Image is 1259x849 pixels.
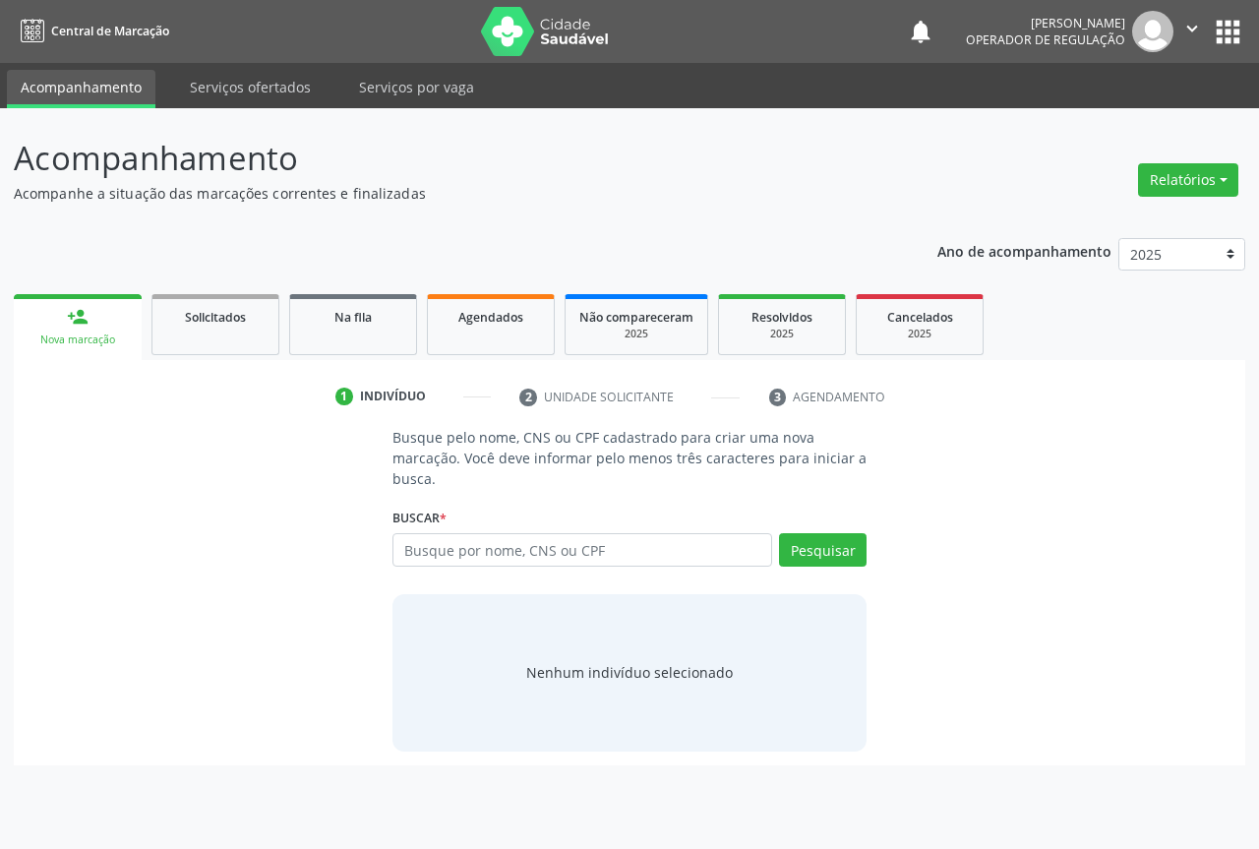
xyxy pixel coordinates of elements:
button: apps [1211,15,1245,49]
p: Acompanhe a situação das marcações correntes e finalizadas [14,183,875,204]
span: Não compareceram [579,309,693,326]
p: Ano de acompanhamento [937,238,1111,263]
button: Pesquisar [779,533,867,567]
span: Agendados [458,309,523,326]
div: Nova marcação [28,333,128,347]
a: Central de Marcação [14,15,169,47]
div: [PERSON_NAME] [966,15,1125,31]
a: Serviços ofertados [176,70,325,104]
div: 2025 [733,327,831,341]
label: Buscar [392,503,447,533]
p: Busque pelo nome, CNS ou CPF cadastrado para criar uma nova marcação. Você deve informar pelo men... [392,427,867,489]
img: img [1132,11,1173,52]
div: 2025 [870,327,969,341]
button:  [1173,11,1211,52]
a: Acompanhamento [7,70,155,108]
button: notifications [907,18,934,45]
div: 1 [335,388,353,405]
div: person_add [67,306,89,328]
span: Central de Marcação [51,23,169,39]
button: Relatórios [1138,163,1238,197]
a: Serviços por vaga [345,70,488,104]
span: Cancelados [887,309,953,326]
i:  [1181,18,1203,39]
div: Nenhum indivíduo selecionado [526,662,733,683]
span: Na fila [334,309,372,326]
span: Resolvidos [751,309,812,326]
div: Indivíduo [360,388,426,405]
span: Operador de regulação [966,31,1125,48]
div: 2025 [579,327,693,341]
input: Busque por nome, CNS ou CPF [392,533,772,567]
span: Solicitados [185,309,246,326]
p: Acompanhamento [14,134,875,183]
